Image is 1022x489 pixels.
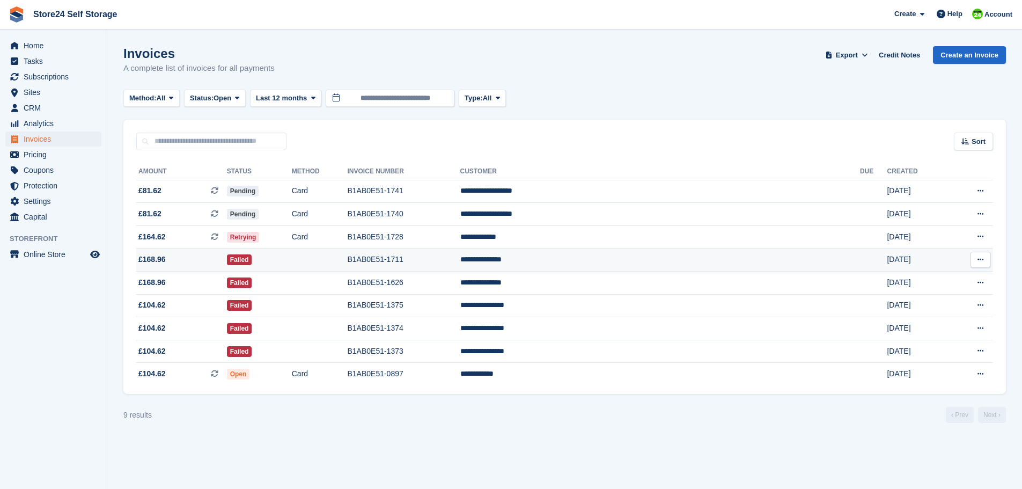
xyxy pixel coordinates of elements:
span: All [157,93,166,104]
a: menu [5,247,101,262]
th: Status [227,163,292,180]
th: Invoice Number [347,163,460,180]
td: B1AB0E51-1626 [347,272,460,295]
span: Subscriptions [24,69,88,84]
span: £104.62 [138,368,166,379]
td: Card [292,363,348,385]
a: Preview store [89,248,101,261]
th: Method [292,163,348,180]
a: Credit Notes [874,46,924,64]
span: Failed [227,254,252,265]
span: Online Store [24,247,88,262]
a: menu [5,54,101,69]
span: Capital [24,209,88,224]
span: Pending [227,186,259,196]
a: Store24 Self Storage [29,5,122,23]
button: Status: Open [184,90,246,107]
span: Help [947,9,962,19]
span: Failed [227,323,252,334]
td: B1AB0E51-1740 [347,203,460,226]
a: menu [5,69,101,84]
td: B1AB0E51-0897 [347,363,460,385]
img: stora-icon-8386f47178a22dfd0bd8f6a31ec36ba5ce8667c1dd55bd0f319d3a0aa187defe.svg [9,6,25,23]
span: Open [227,369,250,379]
span: £81.62 [138,208,161,220]
th: Due [860,163,887,180]
span: Invoices [24,132,88,147]
p: A complete list of invoices for all payments [123,62,275,75]
th: Customer [460,163,860,180]
th: Created [887,163,948,180]
a: menu [5,194,101,209]
img: Robert Sears [972,9,983,19]
td: [DATE] [887,225,948,249]
a: menu [5,38,101,53]
span: Coupons [24,163,88,178]
th: Amount [136,163,227,180]
td: B1AB0E51-1741 [347,180,460,203]
span: £168.96 [138,277,166,288]
span: Export [836,50,858,61]
h1: Invoices [123,46,275,61]
td: B1AB0E51-1374 [347,317,460,340]
span: Home [24,38,88,53]
span: Failed [227,346,252,357]
a: menu [5,100,101,115]
span: Pricing [24,147,88,162]
span: All [483,93,492,104]
span: Storefront [10,233,107,244]
td: Card [292,203,348,226]
a: Previous [946,407,974,423]
a: menu [5,209,101,224]
td: [DATE] [887,294,948,317]
a: menu [5,132,101,147]
td: [DATE] [887,249,948,272]
a: menu [5,147,101,162]
td: B1AB0E51-1373 [347,340,460,363]
span: Type: [465,93,483,104]
span: Create [894,9,916,19]
span: £104.62 [138,300,166,311]
a: menu [5,178,101,193]
span: Method: [129,93,157,104]
td: [DATE] [887,203,948,226]
span: Retrying [227,232,260,243]
span: Last 12 months [256,93,307,104]
span: Failed [227,278,252,288]
span: Status: [190,93,214,104]
span: Pending [227,209,259,220]
td: Card [292,180,348,203]
a: menu [5,116,101,131]
div: 9 results [123,410,152,421]
span: £81.62 [138,185,161,196]
nav: Page [944,407,1008,423]
td: [DATE] [887,317,948,340]
span: Analytics [24,116,88,131]
button: Method: All [123,90,180,107]
a: menu [5,85,101,100]
span: CRM [24,100,88,115]
span: Settings [24,194,88,209]
span: Protection [24,178,88,193]
a: menu [5,163,101,178]
span: Open [214,93,231,104]
span: £164.62 [138,231,166,243]
button: Type: All [459,90,506,107]
span: £104.62 [138,323,166,334]
span: Sort [972,136,986,147]
td: B1AB0E51-1711 [347,249,460,272]
button: Export [823,46,870,64]
td: [DATE] [887,363,948,385]
td: [DATE] [887,180,948,203]
span: £104.62 [138,346,166,357]
a: Create an Invoice [933,46,1006,64]
span: Tasks [24,54,88,69]
td: Card [292,225,348,249]
td: [DATE] [887,272,948,295]
span: Failed [227,300,252,311]
td: [DATE] [887,340,948,363]
button: Last 12 months [250,90,321,107]
span: Sites [24,85,88,100]
span: £168.96 [138,254,166,265]
a: Next [978,407,1006,423]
